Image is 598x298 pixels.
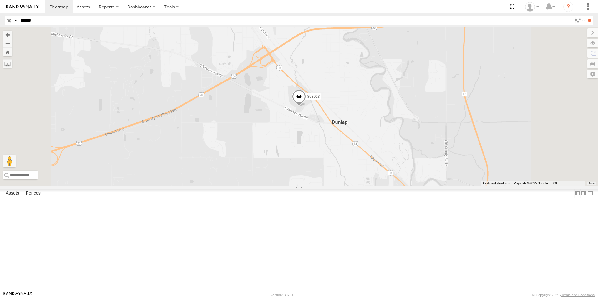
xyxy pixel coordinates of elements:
button: Zoom Home [3,48,12,56]
span: 500 m [551,181,560,185]
label: Search Query [13,16,18,25]
a: Visit our Website [3,292,32,298]
div: © Copyright 2025 - [532,293,595,297]
label: Assets [3,189,22,198]
button: Drag Pegman onto the map to open Street View [3,155,16,167]
span: Map data ©2025 Google [514,181,548,185]
i: ? [563,2,573,12]
label: Measure [3,59,12,68]
button: Zoom out [3,39,12,48]
label: Hide Summary Table [587,189,593,198]
button: Keyboard shortcuts [483,181,510,186]
label: Map Settings [587,70,598,78]
label: Dock Summary Table to the Left [574,189,580,198]
span: 853023 [307,94,320,99]
div: Kari Temple [523,2,541,12]
button: Zoom in [3,31,12,39]
label: Fences [23,189,44,198]
div: Version: 307.00 [271,293,294,297]
img: rand-logo.svg [6,5,39,9]
a: Terms and Conditions [561,293,595,297]
a: Terms (opens in new tab) [589,182,595,185]
label: Search Filter Options [572,16,586,25]
button: Map Scale: 500 m per 70 pixels [550,181,585,186]
label: Dock Summary Table to the Right [580,189,587,198]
